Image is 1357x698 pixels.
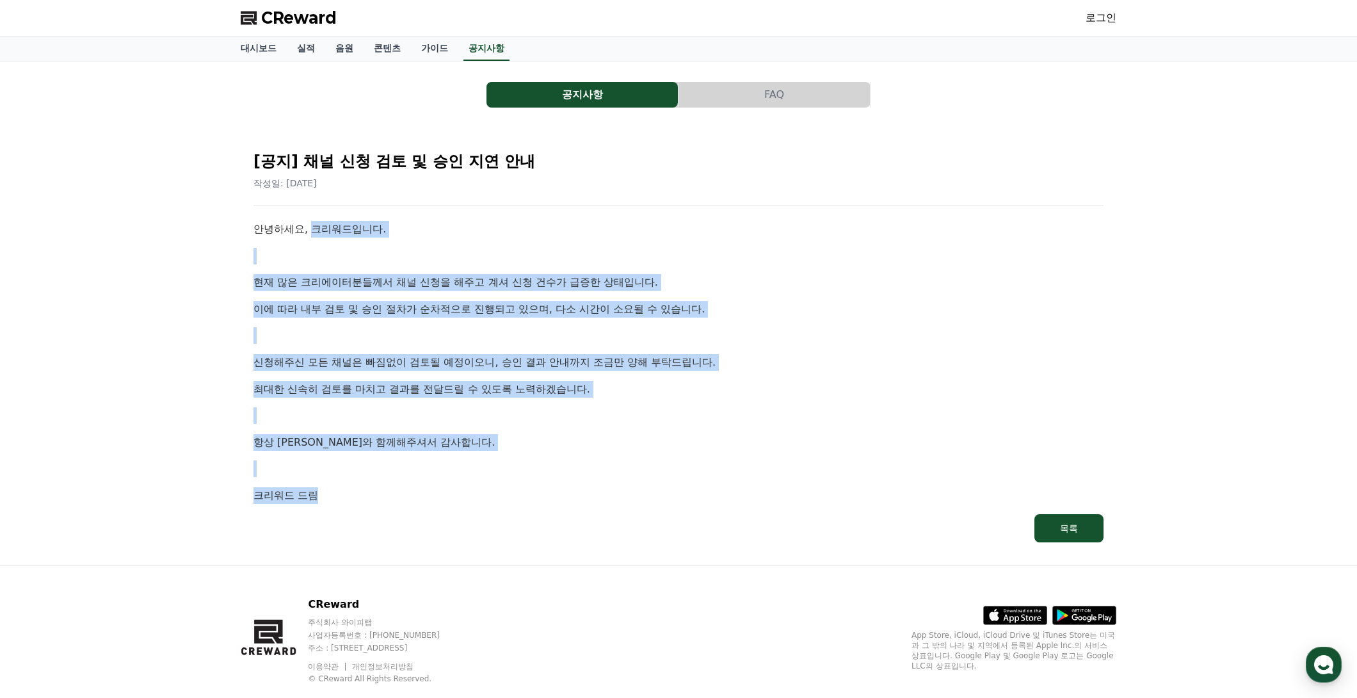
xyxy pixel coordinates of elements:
p: 신청해주신 모든 채널은 빠짐없이 검토될 예정이오니, 승인 결과 안내까지 조금만 양해 부탁드립니다. [253,354,1104,371]
span: 작성일: [DATE] [253,178,317,188]
p: 주소 : [STREET_ADDRESS] [308,643,464,653]
p: 이에 따라 내부 검토 및 승인 절차가 순차적으로 진행되고 있으며, 다소 시간이 소요될 수 있습니다. [253,301,1104,318]
a: 개인정보처리방침 [352,662,414,671]
p: 항상 [PERSON_NAME]와 함께해주셔서 감사합니다. [253,434,1104,451]
a: FAQ [678,82,871,108]
p: 현재 많은 크리에이터분들께서 채널 신청을 해주고 계셔 신청 건수가 급증한 상태입니다. [253,274,1104,291]
a: 목록 [253,514,1104,542]
a: 대시보드 [230,37,287,61]
button: 공지사항 [486,82,678,108]
p: 안녕하세요, 크리워드입니다. [253,221,1104,238]
a: CReward [241,8,337,28]
a: 대화 [84,406,165,438]
span: 설정 [198,425,213,435]
a: 콘텐츠 [364,37,411,61]
p: © CReward All Rights Reserved. [308,674,464,684]
a: 로그인 [1086,10,1116,26]
p: 최대한 신속히 검토를 마치고 결과를 전달드릴 수 있도록 노력하겠습니다. [253,381,1104,398]
span: 대화 [117,426,132,436]
p: CReward [308,597,464,612]
button: FAQ [678,82,870,108]
a: 공지사항 [463,37,510,61]
p: 크리워드 드림 [253,487,1104,504]
div: 목록 [1060,522,1078,535]
span: CReward [261,8,337,28]
a: 가이드 [411,37,458,61]
p: 사업자등록번호 : [PHONE_NUMBER] [308,630,464,640]
a: 설정 [165,406,246,438]
p: App Store, iCloud, iCloud Drive 및 iTunes Store는 미국과 그 밖의 나라 및 지역에서 등록된 Apple Inc.의 서비스 상표입니다. Goo... [911,630,1116,671]
p: 주식회사 와이피랩 [308,617,464,628]
span: 홈 [40,425,48,435]
a: 공지사항 [486,82,678,108]
h2: [공지] 채널 신청 검토 및 승인 지연 안내 [253,151,1104,172]
a: 실적 [287,37,325,61]
button: 목록 [1034,514,1104,542]
a: 이용약관 [308,662,348,671]
a: 홈 [4,406,84,438]
a: 음원 [325,37,364,61]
